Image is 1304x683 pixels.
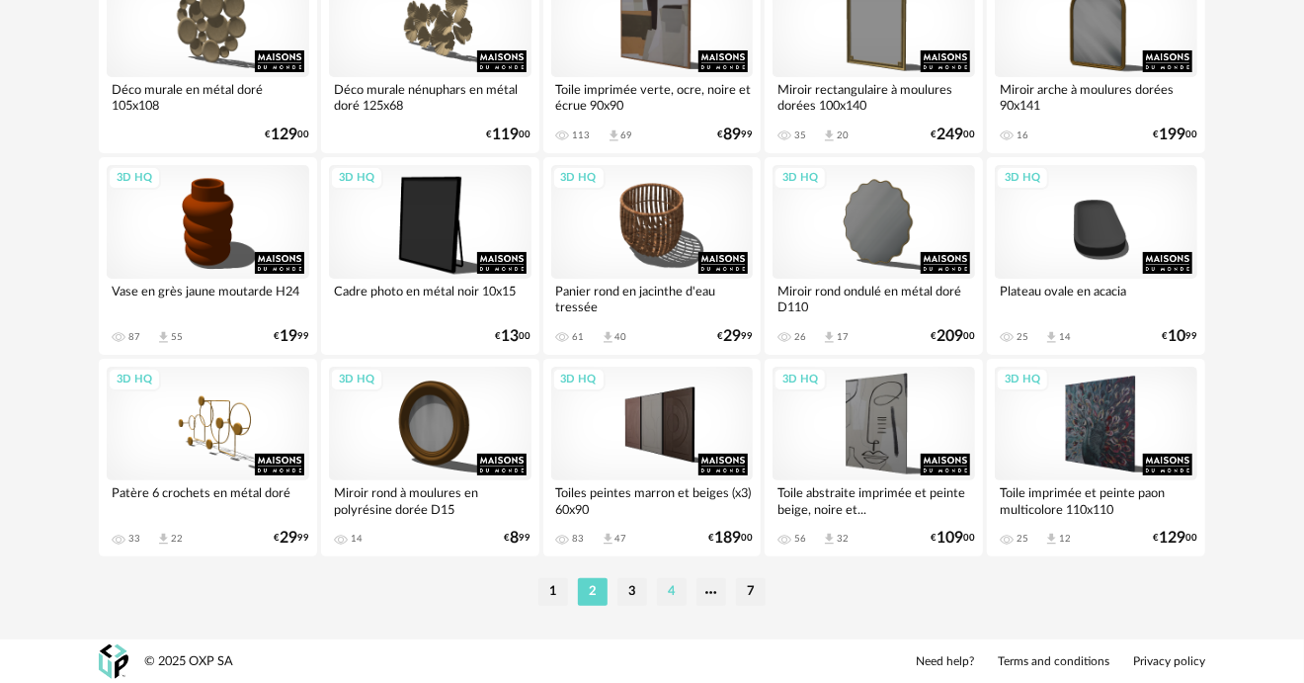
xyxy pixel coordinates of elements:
div: 3D HQ [330,368,383,392]
div: Patère 6 crochets en métal doré [107,480,309,520]
div: € 00 [931,532,975,545]
span: 249 [937,128,963,141]
a: 3D HQ Toiles peintes marron et beiges (x3) 60x90 83 Download icon 47 €18900 [543,359,762,556]
span: 129 [271,128,297,141]
span: 19 [280,330,297,343]
div: € 00 [487,128,531,141]
div: 3D HQ [108,166,161,191]
div: Miroir rond à moulures en polyrésine dorée D15 [329,480,531,520]
li: 7 [736,578,766,606]
div: 16 [1017,129,1028,141]
div: 56 [794,533,806,545]
div: 69 [621,129,633,141]
div: 20 [837,129,849,141]
div: 22 [171,533,183,545]
div: 47 [615,533,627,545]
a: 3D HQ Miroir rond à moulures en polyrésine dorée D15 14 €899 [321,359,539,556]
span: 8 [511,532,520,545]
div: © 2025 OXP SA [144,653,233,670]
div: Panier rond en jacinthe d'eau tressée [551,279,754,318]
div: 83 [573,533,585,545]
div: € 00 [1153,128,1197,141]
span: Download icon [822,330,837,345]
span: Download icon [1044,532,1059,547]
div: 3D HQ [774,166,827,191]
div: 33 [128,533,140,545]
li: 2 [578,578,608,606]
span: Download icon [822,128,837,143]
div: € 99 [274,532,309,545]
span: 29 [280,532,297,545]
div: 3D HQ [996,368,1049,392]
div: 87 [128,331,140,343]
div: 12 [1059,533,1071,545]
div: 55 [171,331,183,343]
div: 35 [794,129,806,141]
span: Download icon [156,532,171,547]
div: 61 [573,331,585,343]
div: 40 [615,331,627,343]
div: Miroir rectangulaire à moulures dorées 100x140 [773,77,975,117]
div: 25 [1017,331,1028,343]
div: € 99 [505,532,531,545]
div: Miroir rond ondulé en métal doré D110 [773,279,975,318]
div: € 99 [274,330,309,343]
div: Plateau ovale en acacia [995,279,1197,318]
div: € 99 [717,330,753,343]
div: € 00 [931,330,975,343]
span: 29 [723,330,741,343]
div: 14 [1059,331,1071,343]
div: € 00 [265,128,309,141]
li: 1 [538,578,568,606]
div: 3D HQ [996,166,1049,191]
span: Download icon [601,330,615,345]
a: 3D HQ Plateau ovale en acacia 25 Download icon 14 €1099 [987,157,1205,355]
div: 26 [794,331,806,343]
span: 109 [937,532,963,545]
span: 89 [723,128,741,141]
div: Toile imprimée verte, ocre, noire et écrue 90x90 [551,77,754,117]
div: € 99 [717,128,753,141]
span: 189 [714,532,741,545]
a: 3D HQ Vase en grès jaune moutarde H24 87 Download icon 55 €1999 [99,157,317,355]
div: Cadre photo en métal noir 10x15 [329,279,531,318]
div: Miroir arche à moulures dorées 90x141 [995,77,1197,117]
div: Toile abstraite imprimée et peinte beige, noire et... [773,480,975,520]
span: 209 [937,330,963,343]
div: Toiles peintes marron et beiges (x3) 60x90 [551,480,754,520]
a: 3D HQ Panier rond en jacinthe d'eau tressée 61 Download icon 40 €2999 [543,157,762,355]
div: € 00 [1153,532,1197,545]
div: Déco murale en métal doré 105x108 [107,77,309,117]
div: 25 [1017,533,1028,545]
div: 14 [351,533,363,545]
span: Download icon [601,532,615,547]
span: Download icon [607,128,621,143]
span: 10 [1168,330,1185,343]
div: € 00 [931,128,975,141]
a: Privacy policy [1133,654,1205,670]
li: 4 [657,578,687,606]
a: 3D HQ Cadre photo en métal noir 10x15 €1300 [321,157,539,355]
div: € 00 [496,330,531,343]
a: Terms and conditions [998,654,1109,670]
span: Download icon [822,532,837,547]
span: 199 [1159,128,1185,141]
span: Download icon [1044,330,1059,345]
div: Vase en grès jaune moutarde H24 [107,279,309,318]
div: € 00 [708,532,753,545]
a: Need help? [916,654,974,670]
div: 3D HQ [774,368,827,392]
span: 129 [1159,532,1185,545]
img: OXP [99,644,128,679]
div: 3D HQ [552,368,606,392]
div: Déco murale nénuphars en métal doré 125x68 [329,77,531,117]
div: € 99 [1162,330,1197,343]
a: 3D HQ Toile abstraite imprimée et peinte beige, noire et... 56 Download icon 32 €10900 [765,359,983,556]
span: 119 [493,128,520,141]
div: 3D HQ [108,368,161,392]
div: 32 [837,533,849,545]
span: Download icon [156,330,171,345]
div: 3D HQ [330,166,383,191]
div: Toile imprimée et peinte paon multicolore 110x110 [995,480,1197,520]
div: 3D HQ [552,166,606,191]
